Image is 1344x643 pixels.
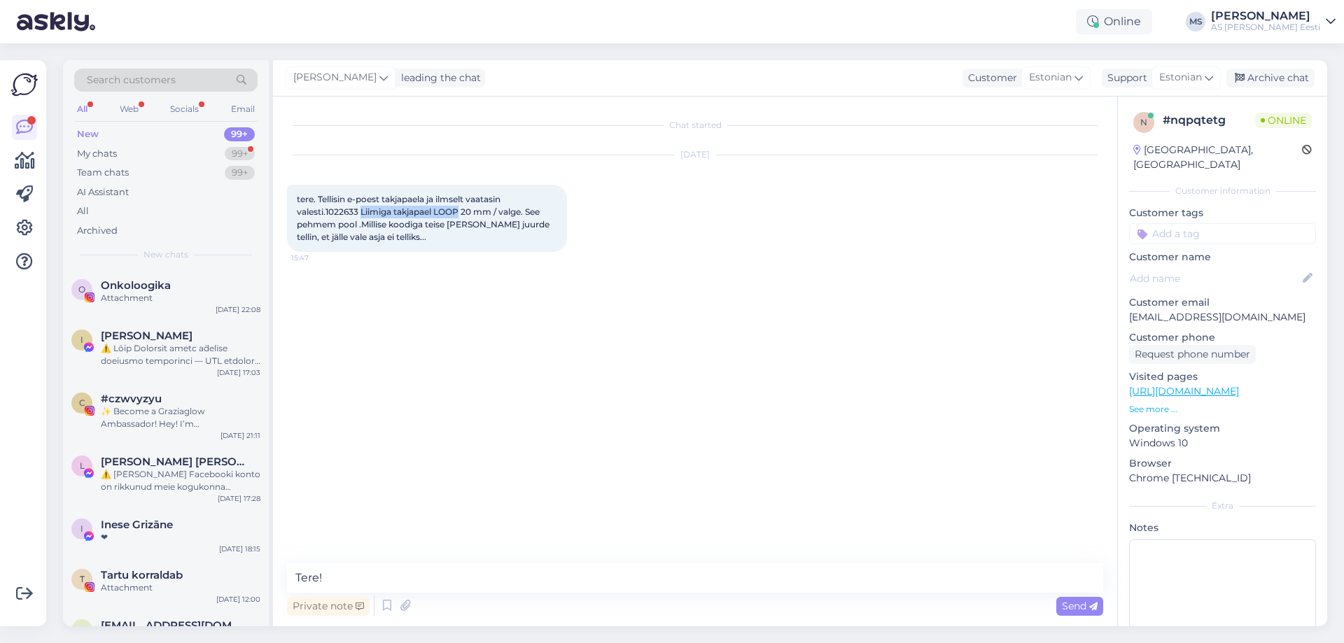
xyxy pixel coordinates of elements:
[1129,369,1316,384] p: Visited pages
[287,563,1103,593] textarea: Tere!
[225,147,255,161] div: 99+
[1129,250,1316,264] p: Customer name
[1129,436,1316,451] p: Windows 10
[77,185,129,199] div: AI Assistant
[1129,385,1239,397] a: [URL][DOMAIN_NAME]
[101,279,171,292] span: Onkoloogika
[225,166,255,180] div: 99+
[219,544,260,554] div: [DATE] 18:15
[216,594,260,605] div: [DATE] 12:00
[1211,10,1336,33] a: [PERSON_NAME]AS [PERSON_NAME] Eesti
[297,194,552,242] span: tere. Tellisin e-poest takjapaela ja ilmselt vaatasin valesti.1022633 Liimiga takjapael LOOP 20 m...
[287,597,370,616] div: Private note
[1140,117,1147,127] span: n
[77,224,118,238] div: Archived
[77,166,129,180] div: Team chats
[101,292,260,304] div: Attachment
[216,304,260,315] div: [DATE] 22:08
[101,405,260,430] div: ✨ Become a Graziaglow Ambassador! Hey! I’m [PERSON_NAME] from Graziaglow 👋 – the go-to eyewear br...
[1129,456,1316,471] p: Browser
[101,518,173,531] span: Inese Grizāne
[101,393,162,405] span: #czwvyzyu
[1129,295,1316,310] p: Customer email
[287,119,1103,132] div: Chat started
[77,127,99,141] div: New
[87,73,176,87] span: Search customers
[80,523,83,534] span: I
[1129,310,1316,325] p: [EMAIL_ADDRESS][DOMAIN_NAME]
[1211,22,1320,33] div: AS [PERSON_NAME] Eesti
[79,397,85,408] span: c
[1129,471,1316,486] p: Chrome [TECHNICAL_ID]
[1029,70,1072,85] span: Estonian
[117,100,141,118] div: Web
[101,619,246,632] span: y77@list.ru
[101,581,260,594] div: Attachment
[101,468,260,493] div: ⚠️ [PERSON_NAME] Facebooki konto on rikkunud meie kogukonna standardeid. Meie süsteem on saanud p...
[1129,500,1316,512] div: Extra
[1129,403,1316,416] p: See more ...
[1159,70,1202,85] span: Estonian
[218,493,260,504] div: [DATE] 17:28
[101,330,192,342] span: ILomjota OGrand
[167,100,202,118] div: Socials
[1129,206,1316,220] p: Customer tags
[1163,112,1255,129] div: # nqpqtetg
[1211,10,1320,22] div: [PERSON_NAME]
[77,147,117,161] div: My chats
[101,342,260,367] div: ⚠️ Lōip Dolorsit ametc ad̄elīse doeiusmo temporinci — UTL etdolore magnaa. # E.542125 Admin ven...
[101,531,260,544] div: ❤
[217,367,260,378] div: [DATE] 17:03
[1129,330,1316,345] p: Customer phone
[1130,271,1300,286] input: Add name
[79,624,85,635] span: y
[291,253,344,263] span: 15:47
[1226,69,1315,87] div: Archive chat
[220,430,260,441] div: [DATE] 21:11
[224,127,255,141] div: 99+
[962,71,1017,85] div: Customer
[1076,9,1152,34] div: Online
[395,71,481,85] div: leading the chat
[1255,113,1312,128] span: Online
[1129,345,1256,364] div: Request phone number
[80,334,83,345] span: I
[80,460,85,471] span: L
[11,71,38,98] img: Askly Logo
[78,284,85,295] span: O
[287,148,1103,161] div: [DATE]
[80,574,85,584] span: T
[1062,600,1098,612] span: Send
[1129,421,1316,436] p: Operating system
[228,100,258,118] div: Email
[1129,185,1316,197] div: Customer information
[1129,521,1316,535] p: Notes
[1186,12,1205,31] div: MS
[74,100,90,118] div: All
[101,455,246,468] span: Lordo Alder
[143,248,188,261] span: New chats
[101,569,183,581] span: Tartu korraldab
[77,204,89,218] div: All
[1102,71,1147,85] div: Support
[1133,143,1302,172] div: [GEOGRAPHIC_DATA], [GEOGRAPHIC_DATA]
[1129,223,1316,244] input: Add a tag
[293,70,377,85] span: [PERSON_NAME]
